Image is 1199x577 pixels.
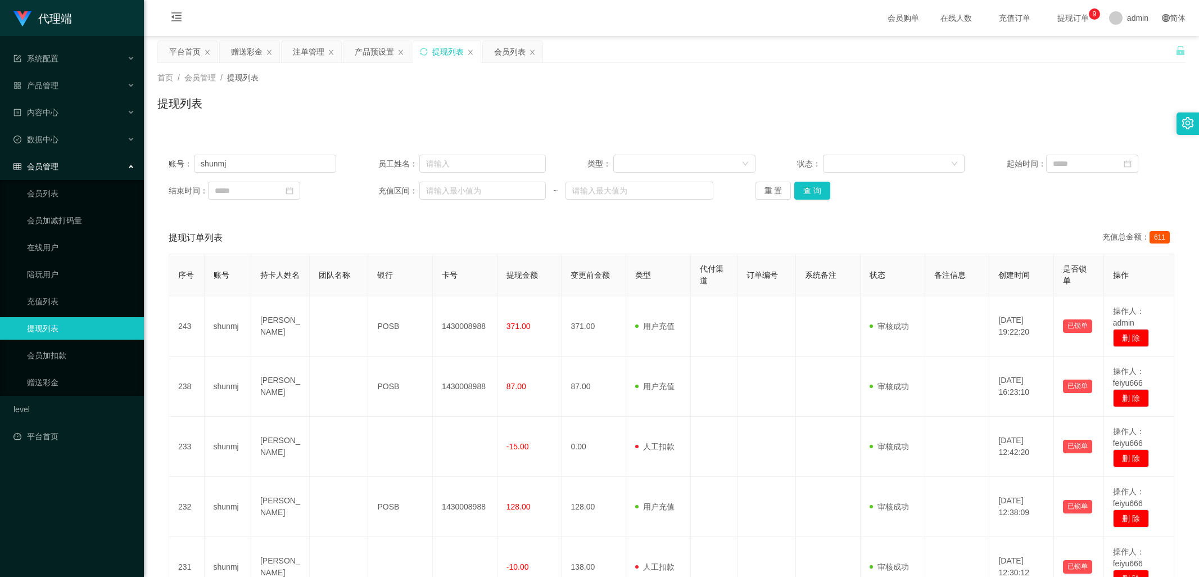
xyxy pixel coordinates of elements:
[635,382,675,391] span: 用户充值
[27,182,135,205] a: 会员列表
[433,357,497,417] td: 1430008988
[1113,547,1144,568] span: 操作人：feiyu666
[1063,440,1092,453] button: 已锁单
[1063,264,1087,285] span: 是否锁单
[742,160,749,168] i: 图标: down
[169,417,205,477] td: 233
[935,14,978,22] span: 在线人数
[13,54,58,63] span: 系统配置
[13,398,135,421] a: level
[1113,449,1149,467] button: 删 除
[27,371,135,394] a: 赠送彩金
[989,357,1054,417] td: [DATE] 16:23:10
[13,163,21,170] i: 图标: table
[13,55,21,62] i: 图标: form
[13,162,58,171] span: 会员管理
[951,160,958,168] i: 图标: down
[169,158,194,170] span: 账号：
[227,73,259,82] span: 提现列表
[1063,500,1092,513] button: 已锁单
[1089,8,1100,20] sup: 9
[794,182,830,200] button: 查 询
[506,562,529,571] span: -10.00
[178,271,194,280] span: 序号
[635,562,675,571] span: 人工扣款
[635,502,675,511] span: 用户充值
[368,296,433,357] td: POSB
[251,357,310,417] td: [PERSON_NAME]
[27,236,135,259] a: 在线用户
[178,73,180,82] span: /
[27,290,135,313] a: 充值列表
[1182,117,1194,129] i: 图标: setting
[506,382,526,391] span: 87.00
[797,158,823,170] span: 状态：
[494,41,526,62] div: 会员列表
[635,322,675,331] span: 用户充值
[368,357,433,417] td: POSB
[13,136,21,143] i: 图标: check-circle-o
[169,185,208,197] span: 结束时间：
[378,185,419,197] span: 充值区间：
[1124,160,1132,168] i: 图标: calendar
[565,182,713,200] input: 请输入最大值为
[1113,510,1149,528] button: 删 除
[1113,427,1144,448] span: 操作人：feiyu666
[506,271,538,280] span: 提现金额
[562,296,626,357] td: 371.00
[169,296,205,357] td: 243
[397,49,404,56] i: 图标: close
[433,296,497,357] td: 1430008988
[205,417,251,477] td: shunmj
[1063,380,1092,393] button: 已锁单
[169,41,201,62] div: 平台首页
[442,271,458,280] span: 卡号
[157,73,173,82] span: 首页
[546,185,565,197] span: ~
[251,477,310,537] td: [PERSON_NAME]
[194,155,336,173] input: 请输入
[205,357,251,417] td: shunmj
[635,271,651,280] span: 类型
[27,263,135,286] a: 陪玩用户
[746,271,778,280] span: 订单编号
[432,41,464,62] div: 提现列表
[993,14,1036,22] span: 充值订单
[27,209,135,232] a: 会员加减打码量
[251,417,310,477] td: [PERSON_NAME]
[13,109,21,116] i: 图标: profile
[998,271,1030,280] span: 创建时间
[214,271,229,280] span: 账号
[1113,329,1149,347] button: 删 除
[328,49,334,56] i: 图标: close
[562,477,626,537] td: 128.00
[13,82,21,89] i: 图标: appstore-o
[169,231,223,245] span: 提现订单列表
[587,158,613,170] span: 类型：
[13,11,31,27] img: logo.9652507e.png
[467,49,474,56] i: 图标: close
[571,271,610,280] span: 变更前金额
[260,271,300,280] span: 持卡人姓名
[1113,367,1144,387] span: 操作人：feiyu666
[433,477,497,537] td: 1430008988
[251,296,310,357] td: [PERSON_NAME]
[169,477,205,537] td: 232
[419,182,546,200] input: 请输入最小值为
[231,41,263,62] div: 赠送彩金
[870,271,885,280] span: 状态
[755,182,791,200] button: 重 置
[355,41,394,62] div: 产品预设置
[1113,389,1149,407] button: 删 除
[1102,231,1174,245] div: 充值总金额：
[506,502,531,511] span: 128.00
[38,1,72,37] h1: 代理端
[1007,158,1046,170] span: 起始时间：
[870,502,909,511] span: 审核成功
[419,155,546,173] input: 请输入
[13,13,72,22] a: 代理端
[1113,306,1144,327] span: 操作人：admin
[506,322,531,331] span: 371.00
[420,48,428,56] i: 图标: sync
[635,442,675,451] span: 人工扣款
